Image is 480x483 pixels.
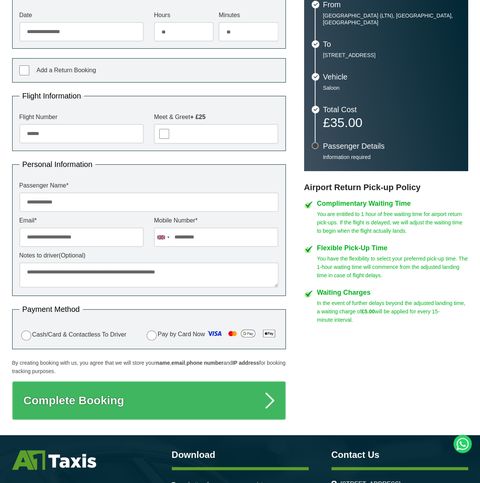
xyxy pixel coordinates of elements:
span: (Optional) [59,252,86,259]
p: In the event of further delays beyond the adjusted landing time, a waiting charge of will be appl... [317,299,468,324]
button: Complete Booking [12,381,286,420]
strong: + £25 [190,114,205,120]
strong: IP address [232,360,259,366]
h3: To [323,40,461,48]
strong: email [171,360,185,366]
h3: Download [172,450,309,459]
input: Pay by Card Now [147,330,157,340]
p: Information required [323,154,461,160]
legend: Personal Information [19,160,96,168]
p: £ [323,117,461,128]
p: [GEOGRAPHIC_DATA] (LTN), [GEOGRAPHIC_DATA], [GEOGRAPHIC_DATA] [323,12,461,26]
h4: Complimentary Waiting Time [317,200,468,207]
h4: Flexible Pick-Up Time [317,245,468,251]
input: Add a Return Booking [19,65,29,75]
p: You are entitled to 1 hour of free waiting time for airport return pick-ups. If the flight is del... [317,210,468,235]
span: Add a Return Booking [36,67,96,73]
h3: Total Cost [323,106,461,113]
p: By creating booking with us, you agree that we will store your , , and for booking tracking purpo... [12,359,286,375]
h3: Passenger Details [323,142,461,150]
label: Mobile Number [154,218,278,224]
p: Saloon [323,84,461,91]
h3: From [323,1,461,8]
p: [STREET_ADDRESS] [323,52,461,59]
label: Hours [154,12,214,18]
label: Cash/Card & Contactless To Driver [19,329,127,340]
h4: Waiting Charges [317,289,468,296]
p: You have the flexibility to select your preferred pick-up time. The 1-hour waiting time will comm... [317,254,468,280]
div: United Kingdom: +44 [154,228,172,246]
label: Email [19,218,144,224]
legend: Payment Method [19,305,83,313]
legend: Flight Information [19,92,84,100]
label: Pay by Card Now [145,327,279,342]
h3: Contact Us [331,450,468,459]
label: Flight Number [19,114,144,120]
strong: phone number [187,360,223,366]
strong: £5.00 [361,308,375,315]
strong: name [156,360,170,366]
label: Notes to driver [19,253,279,259]
label: Date [19,12,144,18]
h3: Vehicle [323,73,461,81]
input: Cash/Card & Contactless To Driver [21,330,31,340]
img: A1 Taxis St Albans [12,450,96,470]
span: 35.00 [330,115,362,130]
label: Passenger Name [19,183,279,189]
label: Meet & Greet [154,114,278,120]
h3: Airport Return Pick-up Policy [304,183,468,192]
label: Minutes [219,12,278,18]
